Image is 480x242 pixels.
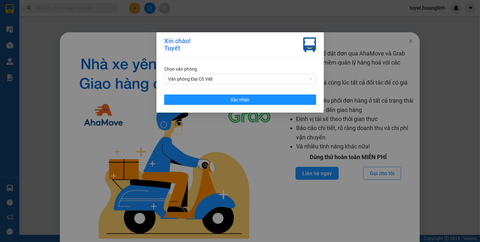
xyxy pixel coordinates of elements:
span: Văn phòng Đại Cồ Việt [168,74,312,84]
button: Xác nhận [164,95,316,105]
img: vxr-icon [303,37,316,52]
span: Xác nhận [231,96,249,103]
div: Chọn văn phòng [164,66,316,73]
div: Xin chào! Tuyết [164,37,191,52]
